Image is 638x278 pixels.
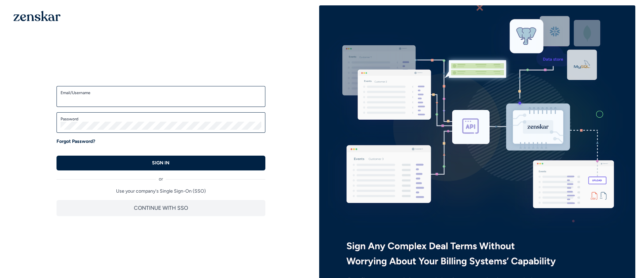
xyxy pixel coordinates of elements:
[152,160,170,166] p: SIGN IN
[57,170,265,183] div: or
[61,90,261,95] label: Email/Username
[13,11,61,21] img: 1OGAJ2xQqyY4LXKgY66KYq0eOWRCkrZdAb3gUhuVAqdWPZE9SRJmCz+oDMSn4zDLXe31Ii730ItAGKgCKgCCgCikA4Av8PJUP...
[57,200,265,216] button: CONTINUE WITH SSO
[57,138,95,145] a: Forgot Password?
[57,156,265,170] button: SIGN IN
[57,188,265,195] p: Use your company's Single Sign-On (SSO)
[61,116,261,122] label: Password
